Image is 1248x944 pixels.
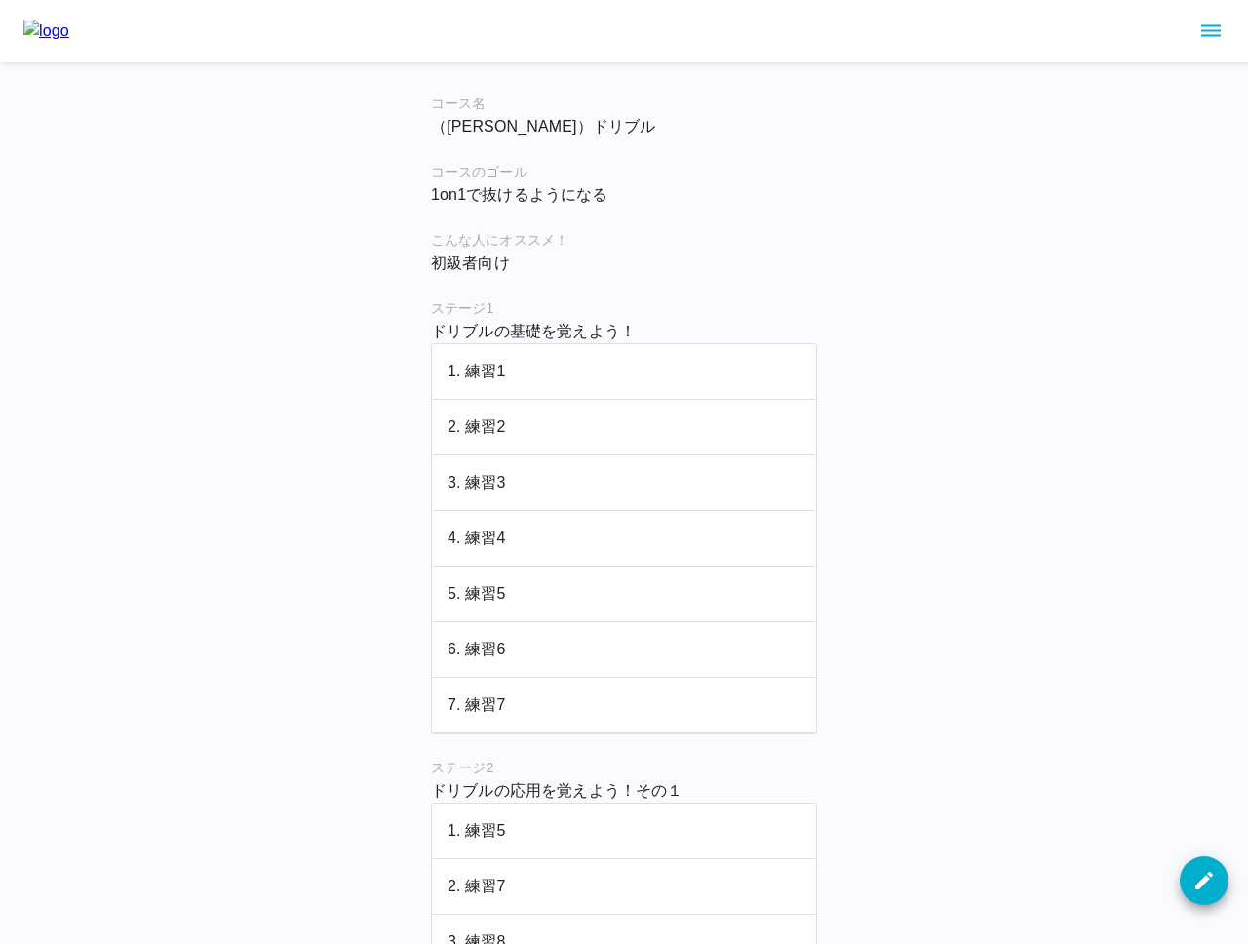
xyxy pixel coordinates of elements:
[448,471,800,494] p: 3. 練習3
[431,779,817,803] p: ドリブルの応用を覚えよう！その１
[431,252,817,275] p: 初級者向け
[448,875,800,898] p: 2. 練習7
[23,20,69,43] img: logo
[431,298,817,320] h6: ステージ 1
[448,415,800,439] p: 2. 練習2
[1194,15,1228,48] button: sidemenu
[448,527,800,550] p: 4. 練習4
[448,638,800,661] p: 6. 練習6
[448,819,800,843] p: 1. 練習5
[431,162,817,183] h6: コースのゴール
[431,758,817,779] h6: ステージ 2
[431,115,817,138] p: （[PERSON_NAME]）ドリブル
[448,582,800,606] p: 5. 練習5
[431,183,817,207] p: 1on1で抜けるようになる
[431,94,817,115] h6: コース名
[431,230,817,252] h6: こんな人にオススメ！
[448,360,800,383] p: 1. 練習1
[431,320,817,343] p: ドリブルの基礎を覚えよう！
[448,693,800,717] p: 7. 練習7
